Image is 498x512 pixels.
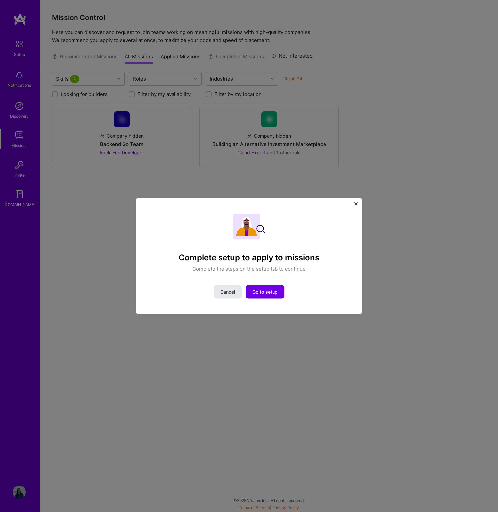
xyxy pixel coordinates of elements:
h4: Complete setup to apply to missions [179,253,319,263]
button: Close [354,202,358,209]
span: Go to setup [252,288,278,295]
button: Go to setup [246,285,284,298]
span: Cancel [220,288,235,295]
button: Cancel [214,285,242,298]
img: Complete setup illustration [233,214,265,240]
p: Complete the steps on the setup tab to continue [192,265,306,272]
